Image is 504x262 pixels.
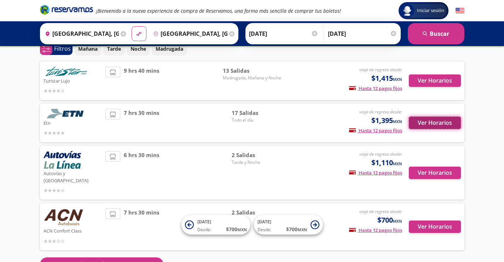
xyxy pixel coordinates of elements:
span: Todo el día [232,117,281,123]
p: Madrugada [156,45,183,52]
small: MXN [297,227,307,232]
span: [DATE] [197,219,211,225]
button: Madrugada [152,42,187,56]
span: 6 hrs 30 mins [124,151,159,194]
small: MXN [393,77,402,82]
span: 7 hrs 30 mins [124,208,159,245]
p: Mañana [78,45,98,52]
span: 2 Salidas [232,151,281,159]
span: [DATE] [257,219,271,225]
span: 2 Salidas [232,208,281,217]
button: 0Filtros [40,43,73,55]
p: ACN Confort Class [44,226,102,235]
button: Ver Horarios [409,74,461,87]
em: viaje de regreso desde: [359,109,402,115]
small: MXN [393,218,402,224]
button: Noche [127,42,150,56]
button: Buscar [408,23,464,44]
span: Madrugada, Mañana y Noche [223,75,281,81]
button: Ver Horarios [409,221,461,233]
span: Tarde y Noche [232,159,281,166]
span: Iniciar sesión [414,7,447,14]
span: $ 700 [226,225,247,233]
span: Hasta 12 pagos fijos [349,127,402,134]
small: MXN [393,119,402,124]
i: Brand Logo [40,4,93,15]
button: [DATE]Desde:$700MXN [254,215,323,235]
span: $700 [377,215,402,225]
p: Turistar Lujo [44,76,102,85]
span: $1,395 [371,115,402,126]
span: $1,415 [371,73,402,84]
span: 9 hrs 40 mins [124,67,159,95]
small: MXN [237,227,247,232]
em: viaje de regreso desde: [359,67,402,73]
span: Desde: [197,227,211,233]
span: Hasta 12 pagos fijos [349,227,402,233]
em: ¡Bienvenido a la nueva experiencia de compra de Reservamos, una forma más sencilla de comprar tus... [96,7,341,14]
span: 13 Salidas [223,67,281,75]
small: MXN [393,161,402,166]
button: [DATE]Desde:$700MXN [181,215,250,235]
button: Ver Horarios [409,117,461,129]
p: Noche [131,45,146,52]
img: Autovías y La Línea [44,151,81,169]
span: $ 700 [286,225,307,233]
span: $1,110 [371,157,402,168]
input: Buscar Origen [42,25,119,43]
span: Hasta 12 pagos fijos [349,169,402,176]
span: 7 hrs 30 mins [124,109,159,137]
p: Etn [44,118,102,127]
input: Elegir Fecha [249,25,318,43]
p: Filtros [54,44,71,53]
span: Desde: [257,227,271,233]
img: Turistar Lujo [44,67,89,76]
button: Mañana [74,42,102,56]
button: English [456,6,464,15]
em: viaje de regreso desde: [359,208,402,214]
img: ACN Confort Class [44,208,84,226]
button: Tarde [103,42,125,56]
p: Autovías y [GEOGRAPHIC_DATA] [44,169,102,184]
p: Tarde [107,45,121,52]
img: Etn [44,109,89,118]
input: Buscar Destino [150,25,227,43]
button: Ver Horarios [409,167,461,179]
span: Hasta 12 pagos fijos [349,85,402,91]
input: Opcional [328,25,397,43]
a: Brand Logo [40,4,93,17]
em: viaje de regreso desde: [359,151,402,157]
span: 17 Salidas [232,109,281,117]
